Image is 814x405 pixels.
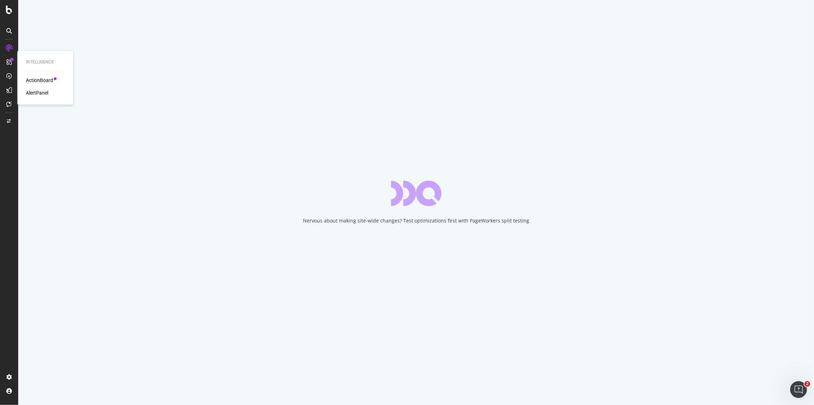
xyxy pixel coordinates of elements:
div: animation [391,181,441,206]
a: AlertPanel [26,89,48,96]
div: Nervous about making site-wide changes? Test optimizations first with PageWorkers split testing [303,217,529,224]
div: Intelligence [26,59,65,65]
span: 2 [805,381,810,387]
iframe: Intercom live chat [790,381,807,398]
a: ActionBoard [26,77,53,84]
